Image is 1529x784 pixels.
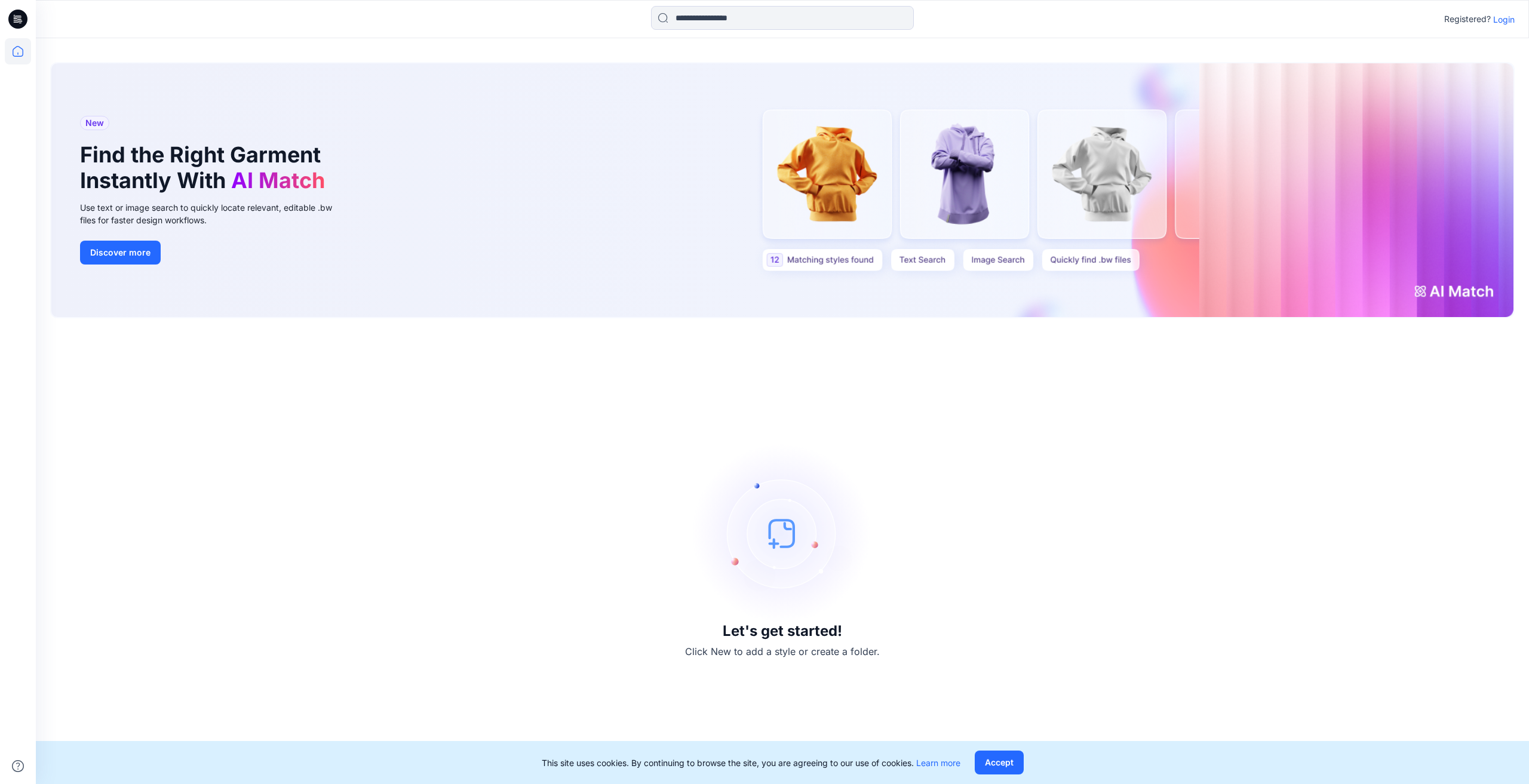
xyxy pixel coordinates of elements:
[916,758,960,768] a: Learn more
[723,623,842,640] h3: Let's get started!
[80,241,161,265] button: Discover more
[975,751,1024,774] button: Accept
[685,644,880,659] p: Click New to add a style or create a folder.
[85,116,104,130] span: New
[693,444,872,623] img: empty-state-image.svg
[1444,12,1491,26] p: Registered?
[80,201,349,226] div: Use text or image search to quickly locate relevant, editable .bw files for faster design workflows.
[1493,13,1515,26] p: Login
[80,142,331,193] h1: Find the Right Garment Instantly With
[231,167,325,193] span: AI Match
[542,757,960,769] p: This site uses cookies. By continuing to browse the site, you are agreeing to our use of cookies.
